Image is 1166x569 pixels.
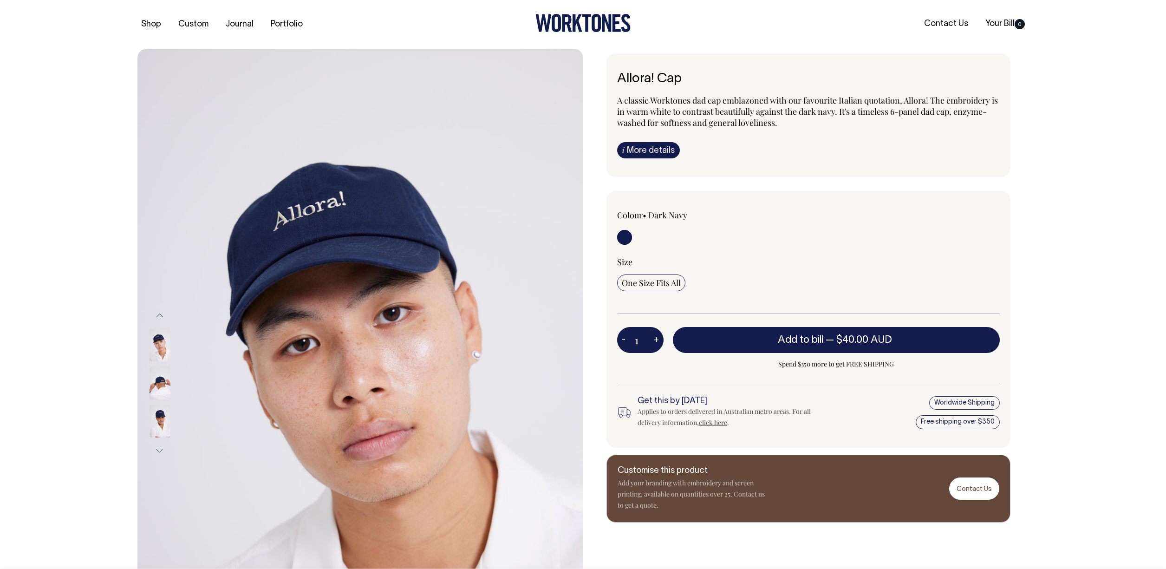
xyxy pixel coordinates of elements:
span: Add to bill [778,335,823,345]
span: Spend $350 more to get FREE SHIPPING [673,359,1000,370]
span: 0 [1015,19,1025,29]
img: dark-navy [150,329,170,361]
a: click here [699,418,727,427]
a: iMore details [617,142,680,158]
div: Colour [617,209,770,221]
h6: Customise this product [618,466,766,476]
span: • [643,209,646,221]
span: i [622,145,625,155]
p: A classic Worktones dad cap emblazoned with our favourite Italian quotation, Allora! The embroide... [617,95,1000,128]
span: $40.00 AUD [836,335,892,345]
a: Shop [137,17,165,32]
button: Next [153,440,167,461]
p: Add your branding with embroidery and screen printing, available on quantities over 25. Contact u... [618,477,766,511]
a: Contact Us [920,16,972,32]
input: One Size Fits All [617,275,685,291]
button: - [617,331,630,349]
label: Dark Navy [648,209,687,221]
img: dark-navy [150,367,170,399]
span: — [826,335,894,345]
a: Custom [175,17,212,32]
div: Applies to orders delivered in Australian metro areas. For all delivery information, . [638,406,826,428]
a: Portfolio [267,17,306,32]
button: Previous [153,305,167,326]
h6: Allora! Cap [617,72,1000,86]
div: Size [617,256,1000,268]
a: Your Bill0 [982,16,1029,32]
img: dark-navy [150,405,170,438]
a: Contact Us [949,477,999,499]
h6: Get this by [DATE] [638,397,826,406]
a: Journal [222,17,257,32]
span: One Size Fits All [622,277,681,288]
button: Add to bill —$40.00 AUD [673,327,1000,353]
button: + [649,331,664,349]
